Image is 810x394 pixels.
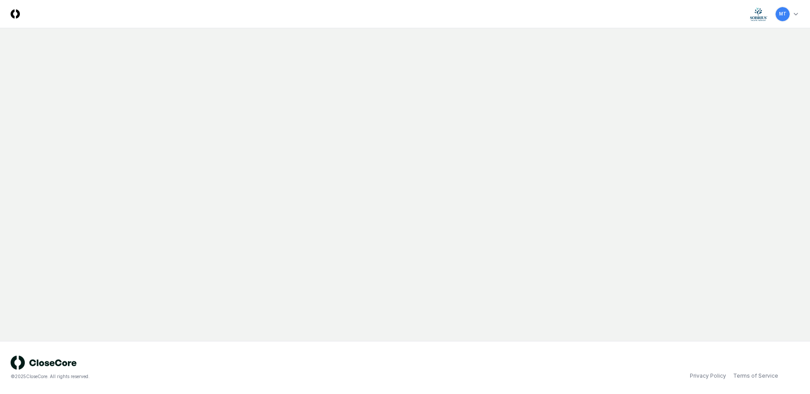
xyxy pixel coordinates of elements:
img: Logo [11,9,20,19]
img: Sobrius logo [750,7,768,21]
button: MT [775,6,791,22]
img: logo [11,356,77,370]
a: Privacy Policy [690,372,726,380]
div: © 2025 CloseCore. All rights reserved. [11,373,405,380]
a: Terms of Service [733,372,778,380]
span: MT [779,11,787,17]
